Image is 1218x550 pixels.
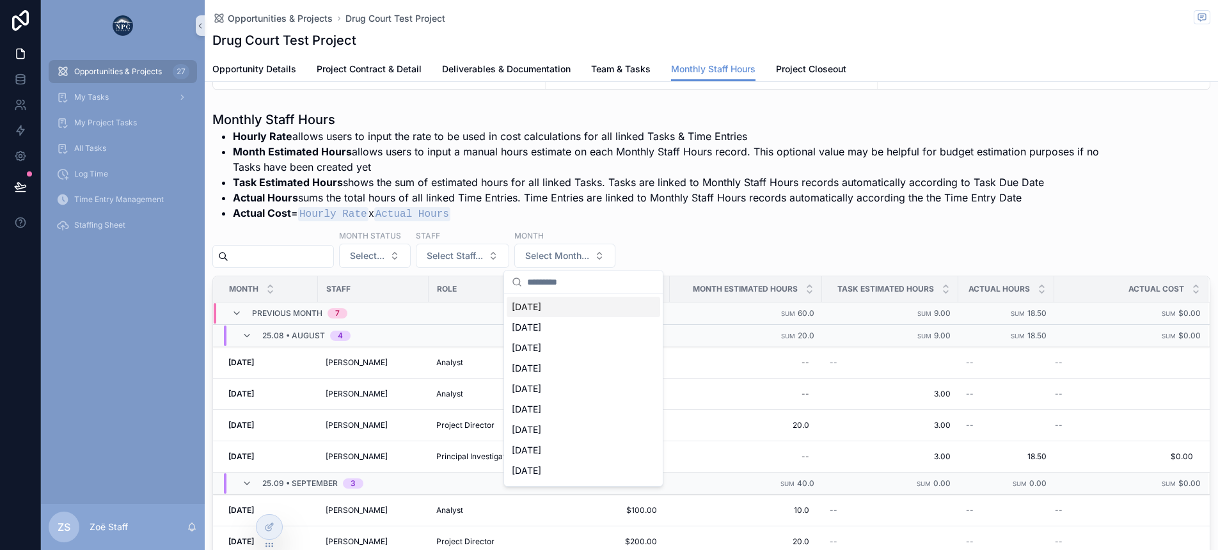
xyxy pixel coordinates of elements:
a: Staffing Sheet [49,214,197,237]
a: Deliverables & Documentation [442,58,571,83]
span: 0.00 [1029,478,1047,488]
span: Deliverables & Documentation [442,63,571,75]
span: -- [1055,537,1063,547]
span: $100.00 [534,505,657,515]
a: Opportunities & Projects27 [49,60,197,83]
span: Opportunities & Projects [228,12,333,25]
span: Role [437,284,457,294]
small: Sum [1162,480,1176,487]
a: Principal Investigator [436,452,513,462]
span: Actual Cost [1128,284,1184,294]
code: Hourly Rate [298,207,368,221]
span: -- [1055,357,1063,368]
a: Opportunities & Projects [212,12,333,25]
a: [DATE] [228,420,310,430]
span: 3.00 [830,389,951,399]
span: Month [229,284,258,294]
span: Task Estimated Hours [837,284,934,294]
small: Sum [1013,480,1027,487]
a: -- [966,420,1047,430]
a: Log Time [49,162,197,185]
a: [DATE] [228,452,310,462]
a: Opportunity Details [212,58,296,83]
a: Analyst [436,505,513,515]
code: Actual Hours [374,207,450,221]
span: 18.50 [1027,331,1047,340]
span: -- [966,505,974,515]
a: [PERSON_NAME] [326,389,421,399]
strong: [DATE] [228,389,254,398]
span: 40.0 [797,478,814,488]
a: 18.50 [966,452,1047,462]
span: Select... [350,249,384,262]
span: -- [1055,505,1063,515]
a: [PERSON_NAME] [326,537,421,547]
span: All Tasks [74,143,106,153]
span: $0.00 [1178,478,1201,488]
span: 9.00 [934,331,951,340]
strong: Hourly Rate [233,130,292,143]
span: $0.00 [1178,308,1201,318]
a: [DATE] [228,357,310,368]
a: -- [966,389,1047,399]
span: Staff [326,284,351,294]
a: My Tasks [49,86,197,109]
span: Team & Tasks [591,63,651,75]
strong: Task Estimated Hours [233,176,343,189]
a: [PERSON_NAME] [326,452,421,462]
span: ZS [58,519,70,535]
span: 9.00 [934,308,951,318]
span: [PERSON_NAME] [326,505,388,515]
a: Monthly Staff Hours [671,58,755,82]
span: Analyst [436,389,463,399]
li: shows the sum of estimated hours for all linked Tasks. Tasks are linked to Monthly Staff Hours re... [233,175,1114,190]
span: Monthly Staff Hours [671,63,755,75]
div: -- [802,357,809,368]
small: Sum [780,480,795,487]
span: Analyst [436,357,463,368]
label: Month Status [339,230,401,241]
span: Project Closeout [776,63,846,75]
button: Select Button [514,244,615,268]
a: Project Director [436,420,513,430]
a: -- [830,505,951,515]
small: Sum [781,333,795,340]
a: -- [1055,537,1193,547]
small: Sum [917,480,931,487]
span: [DATE] [512,362,541,375]
span: -- [830,505,837,515]
li: sums the total hours of all linked Time Entries. Time Entries are linked to Monthly Staff Hours r... [233,190,1114,205]
a: -- [966,537,1047,547]
a: -- [677,384,814,404]
span: 10.0 [683,505,809,515]
small: Sum [917,310,931,317]
div: -- [802,389,809,399]
a: -- [1055,389,1193,399]
span: Project Contract & Detail [317,63,422,75]
label: Month [514,230,544,241]
strong: [DATE] [228,420,254,430]
button: Select Button [416,244,509,268]
a: -- [677,446,814,467]
a: All Tasks [49,137,197,160]
span: Project Director [436,420,494,430]
strong: [DATE] [228,505,254,515]
span: $0.00 [1178,331,1201,340]
a: 3.00 [830,452,951,462]
a: Project Director [436,537,513,547]
a: -- [830,537,951,547]
span: [DATE] [512,423,541,436]
span: [DATE] [512,342,541,354]
img: App logo [113,15,133,36]
span: [DATE] [512,403,541,416]
small: Sum [917,333,931,340]
small: Sum [781,310,795,317]
span: Opportunities & Projects [74,67,162,77]
a: [PERSON_NAME] [326,420,421,430]
span: [DATE] [512,301,541,313]
span: [DATE] [512,444,541,457]
a: 3.00 [830,420,951,430]
div: 7 [335,308,340,318]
